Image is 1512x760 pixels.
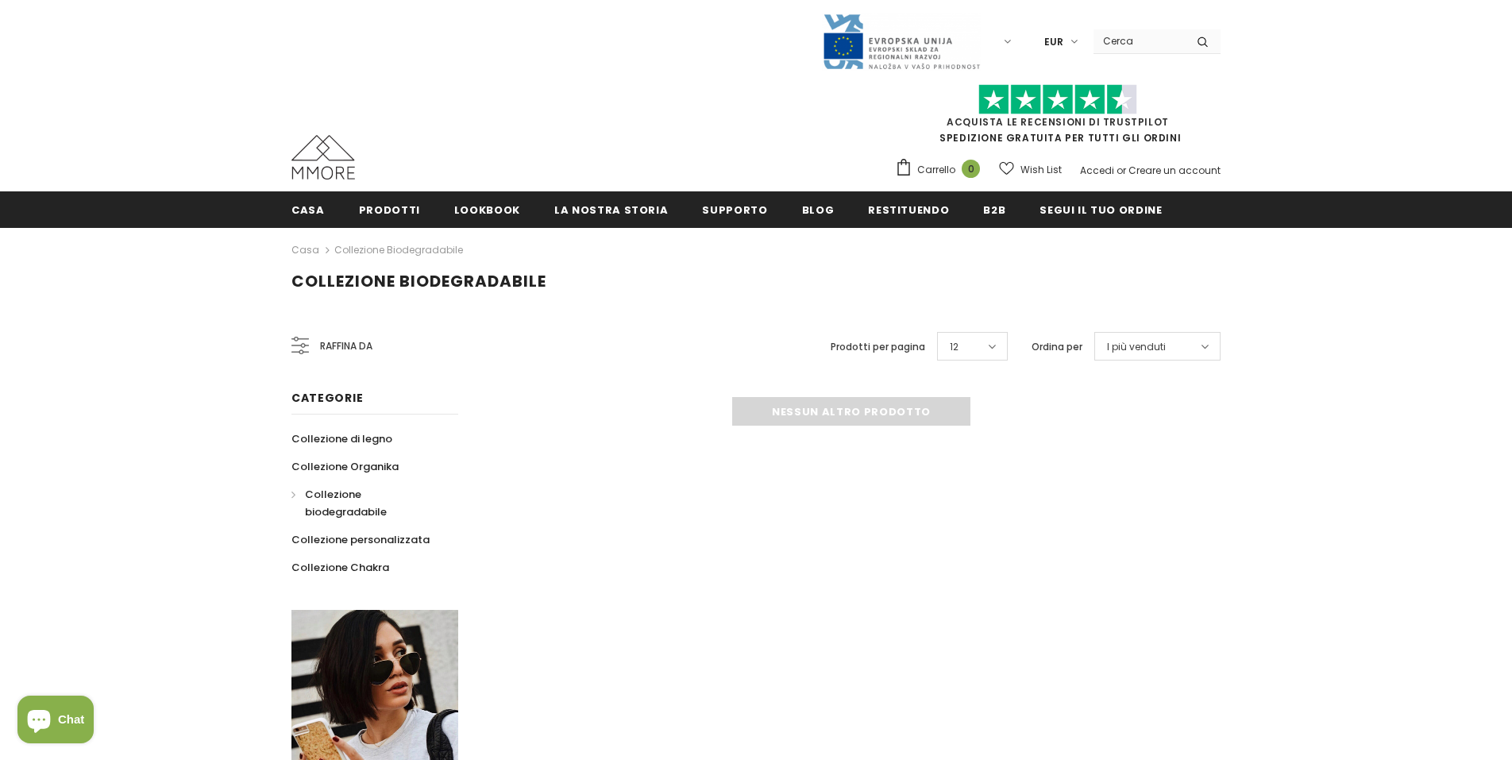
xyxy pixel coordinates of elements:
[978,84,1137,115] img: Fidati di Pilot Stars
[895,91,1221,145] span: SPEDIZIONE GRATUITA PER TUTTI GLI ORDINI
[291,425,392,453] a: Collezione di legno
[702,191,767,227] a: supporto
[1032,339,1082,355] label: Ordina per
[291,203,325,218] span: Casa
[454,203,520,218] span: Lookbook
[947,115,1169,129] a: Acquista le recensioni di TrustPilot
[291,270,546,292] span: Collezione biodegradabile
[917,162,955,178] span: Carrello
[554,191,668,227] a: La nostra storia
[320,338,372,355] span: Raffina da
[1128,164,1221,177] a: Creare un account
[802,191,835,227] a: Blog
[702,203,767,218] span: supporto
[1044,34,1063,50] span: EUR
[334,243,463,257] a: Collezione biodegradabile
[1039,191,1162,227] a: Segui il tuo ordine
[962,160,980,178] span: 0
[1107,339,1166,355] span: I più venduti
[895,158,988,182] a: Carrello 0
[291,554,389,581] a: Collezione Chakra
[291,241,319,260] a: Casa
[1039,203,1162,218] span: Segui il tuo ordine
[291,532,430,547] span: Collezione personalizzata
[291,390,363,406] span: Categorie
[291,526,430,554] a: Collezione personalizzata
[868,191,949,227] a: Restituendo
[868,203,949,218] span: Restituendo
[359,191,420,227] a: Prodotti
[291,453,399,480] a: Collezione Organika
[305,487,387,519] span: Collezione biodegradabile
[291,431,392,446] span: Collezione di legno
[999,156,1062,183] a: Wish List
[554,203,668,218] span: La nostra storia
[291,459,399,474] span: Collezione Organika
[454,191,520,227] a: Lookbook
[291,135,355,179] img: Casi MMORE
[359,203,420,218] span: Prodotti
[831,339,925,355] label: Prodotti per pagina
[983,203,1005,218] span: B2B
[1117,164,1126,177] span: or
[291,191,325,227] a: Casa
[291,480,441,526] a: Collezione biodegradabile
[291,560,389,575] span: Collezione Chakra
[1093,29,1185,52] input: Search Site
[950,339,958,355] span: 12
[822,34,981,48] a: Javni Razpis
[822,13,981,71] img: Javni Razpis
[1080,164,1114,177] a: Accedi
[802,203,835,218] span: Blog
[13,696,98,747] inbox-online-store-chat: Shopify online store chat
[1020,162,1062,178] span: Wish List
[983,191,1005,227] a: B2B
